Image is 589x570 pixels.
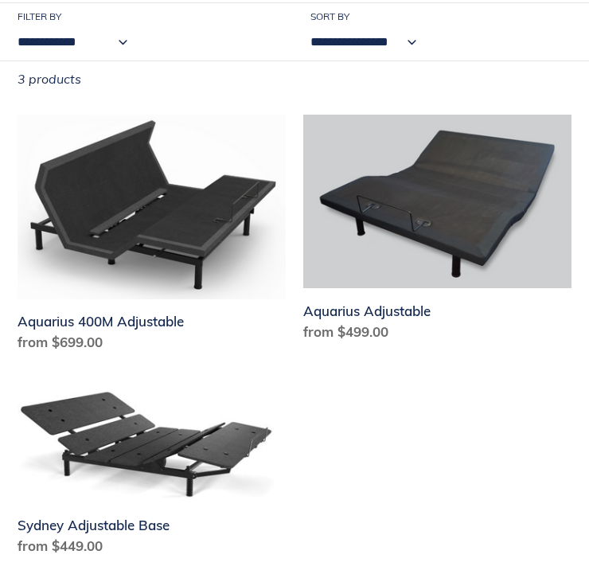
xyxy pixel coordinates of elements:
[18,10,279,24] label: Filter by
[310,10,571,24] label: Sort by
[18,115,286,359] a: Aquarius 400M Adjustable
[303,115,571,349] a: Aquarius Adjustable
[18,387,286,563] a: Sydney Adjustable Base
[18,71,81,87] span: 3 products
